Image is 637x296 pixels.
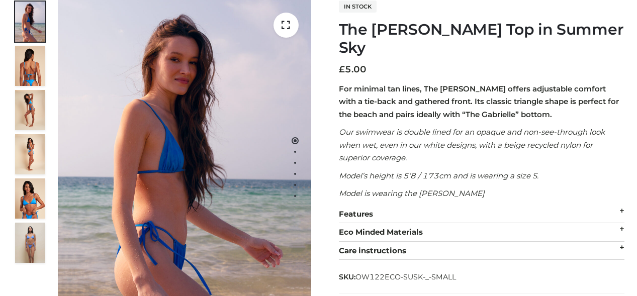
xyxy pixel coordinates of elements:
img: 1.Alex-top_SS-1_4464b1e7-c2c9-4e4b-a62c-58381cd673c0-1.jpg [15,2,45,42]
em: Model is wearing the [PERSON_NAME] [339,188,485,198]
img: 5.Alex-top_CN-1-1_1-1.jpg [15,46,45,86]
em: Our swimwear is double lined for an opaque and non-see-through look when wet, even in our white d... [339,127,605,162]
div: Eco Minded Materials [339,223,625,242]
img: 4.Alex-top_CN-1-1-2.jpg [15,90,45,130]
span: In stock [339,1,377,13]
img: 2.Alex-top_CN-1-1-2.jpg [15,178,45,219]
div: Features [339,205,625,224]
h1: The [PERSON_NAME] Top in Summer Sky [339,21,625,57]
img: SSVC.jpg [15,223,45,263]
em: Model’s height is 5’8 / 173cm and is wearing a size S. [339,171,538,180]
img: 3.Alex-top_CN-1-1-2.jpg [15,134,45,174]
div: Care instructions [339,242,625,260]
bdi: 5.00 [339,64,367,75]
span: SKU: [339,271,457,283]
span: £ [339,64,345,75]
span: OW122ECO-SUSK-_-SMALL [355,272,456,281]
strong: For minimal tan lines, The [PERSON_NAME] offers adjustable comfort with a tie-back and gathered f... [339,84,619,119]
